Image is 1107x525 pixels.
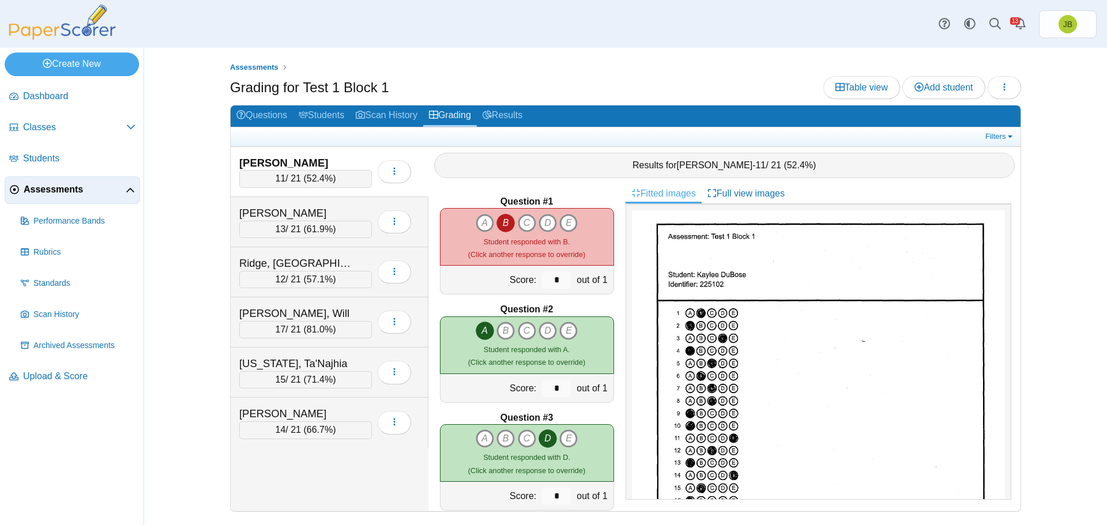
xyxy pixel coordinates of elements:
[559,429,578,448] i: E
[23,121,126,134] span: Classes
[231,105,293,127] a: Questions
[468,453,585,474] small: (Click another response to override)
[227,61,281,75] a: Assessments
[500,303,553,316] b: Question #2
[539,429,557,448] i: D
[307,425,333,435] span: 66.7%
[496,429,515,448] i: B
[539,214,557,232] i: D
[559,214,578,232] i: E
[16,239,140,266] a: Rubrics
[902,76,985,99] a: Add student
[307,324,333,334] span: 81.0%
[239,321,372,338] div: / 21 ( )
[239,306,355,321] div: [PERSON_NAME], Will
[476,322,494,340] i: A
[276,274,286,284] span: 12
[16,270,140,297] a: Standards
[823,76,900,99] a: Table view
[239,356,355,371] div: [US_STATE], Ta'Najhia
[702,184,790,203] a: Full view images
[500,411,553,424] b: Question #3
[787,160,813,170] span: 52.4%
[982,131,1018,142] a: Filters
[434,153,1015,178] div: Results for - / 21 ( )
[468,237,585,259] small: (Click another response to override)
[239,371,372,388] div: / 21 ( )
[476,214,494,232] i: A
[239,256,355,271] div: Ridge, [GEOGRAPHIC_DATA]
[496,322,515,340] i: B
[574,374,613,402] div: out of 1
[239,421,372,439] div: / 21 ( )
[574,266,613,294] div: out of 1
[16,207,140,235] a: Performance Bands
[307,173,333,183] span: 52.4%
[5,52,139,75] a: Create New
[276,224,286,234] span: 13
[33,309,135,320] span: Scan History
[484,345,570,354] span: Student responded with A.
[239,221,372,238] div: / 21 ( )
[23,370,135,383] span: Upload & Score
[483,453,570,462] span: Student responded with D.
[307,375,333,384] span: 71.4%
[33,278,135,289] span: Standards
[477,105,528,127] a: Results
[239,156,355,171] div: [PERSON_NAME]
[518,322,536,340] i: C
[559,322,578,340] i: E
[276,425,286,435] span: 14
[476,429,494,448] i: A
[16,301,140,328] a: Scan History
[518,429,536,448] i: C
[33,247,135,258] span: Rubrics
[1039,10,1097,38] a: Joel Boyd
[276,324,286,334] span: 17
[5,32,120,41] a: PaperScorer
[239,406,355,421] div: [PERSON_NAME]
[276,173,286,183] span: 11
[1063,20,1072,28] span: Joel Boyd
[1008,12,1033,37] a: Alerts
[518,214,536,232] i: C
[239,170,372,187] div: / 21 ( )
[496,214,515,232] i: B
[574,482,613,510] div: out of 1
[276,375,286,384] span: 15
[350,105,423,127] a: Scan History
[626,184,702,203] a: Fitted images
[16,332,140,360] a: Archived Assessments
[230,63,278,71] span: Assessments
[5,5,120,40] img: PaperScorer
[5,363,140,391] a: Upload & Score
[24,183,126,196] span: Assessments
[539,322,557,340] i: D
[5,145,140,173] a: Students
[5,83,140,111] a: Dashboard
[677,160,753,170] span: [PERSON_NAME]
[440,482,540,510] div: Score:
[755,160,766,170] span: 11
[293,105,350,127] a: Students
[500,195,553,208] b: Question #1
[423,105,477,127] a: Grading
[1059,15,1077,33] span: Joel Boyd
[33,340,135,352] span: Archived Assessments
[468,345,585,367] small: (Click another response to override)
[5,114,140,142] a: Classes
[307,224,333,234] span: 61.9%
[23,152,135,165] span: Students
[23,90,135,103] span: Dashboard
[440,266,540,294] div: Score:
[484,237,570,246] span: Student responded with B.
[33,216,135,227] span: Performance Bands
[440,374,540,402] div: Score:
[835,82,888,92] span: Table view
[307,274,333,284] span: 57.1%
[230,78,389,97] h1: Grading for Test 1 Block 1
[239,206,355,221] div: [PERSON_NAME]
[239,271,372,288] div: / 21 ( )
[914,82,973,92] span: Add student
[5,176,140,204] a: Assessments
